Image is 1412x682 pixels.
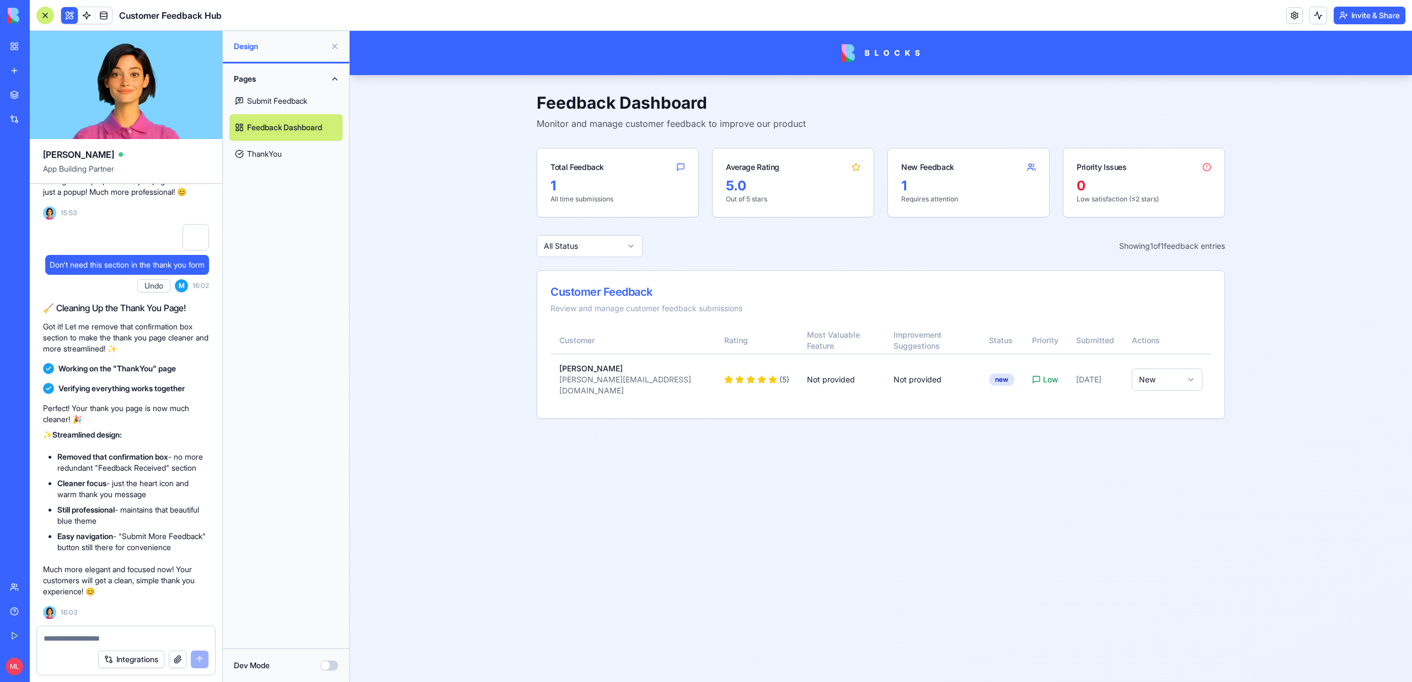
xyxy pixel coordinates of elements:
[201,253,862,269] div: Customer Feedback
[43,429,209,440] p: ✨
[718,296,773,323] th: Submitted
[61,608,77,617] span: 16:03
[201,131,254,142] div: Total Feedback
[187,86,875,99] p: Monitor and manage customer feedback to improve our product
[192,281,209,290] span: 16:02
[43,148,114,161] span: [PERSON_NAME]
[57,451,209,473] li: - no more redundant "Feedback Received" section
[1334,7,1405,24] button: Invite & Share
[61,209,77,217] span: 15:53
[57,531,113,541] strong: Easy navigation
[229,141,343,167] a: ThankYou
[544,343,622,354] div: Not provided
[366,296,448,323] th: Rating
[137,279,170,292] button: Undo
[234,660,270,671] label: Dev Mode
[43,403,209,425] p: Perfect! Your thank you page is now much cleaner! 🎉
[57,531,209,553] li: - "Submit More Feedback" button still there for convenience
[210,343,357,365] div: [PERSON_NAME][EMAIL_ADDRESS][DOMAIN_NAME]
[43,206,56,220] img: Ella_00000_wcx2te.png
[552,146,686,164] div: 1
[727,146,862,164] div: 0
[229,114,343,141] a: Feedback Dashboard
[201,164,335,173] p: All time submissions
[727,131,777,142] div: Priority Issues
[57,478,209,500] li: - just the heart icon and warm thank you message
[57,478,106,488] strong: Cleaner focus
[43,321,209,354] p: Got it! Let me remove that confirmation box section to make the thank you page cleaner and more s...
[43,606,56,619] img: Ella_00000_wcx2te.png
[718,323,773,374] td: [DATE]
[457,343,526,354] div: Not provided
[769,210,875,221] div: Showing 1 of 1 feedback entries
[43,564,209,597] p: Much more elegant and focused now! Your customers will get a clean, simple thank you experience! 😊
[52,430,122,439] strong: Streamlined design:
[187,62,875,82] h1: Feedback Dashboard
[535,296,630,323] th: Improvement Suggestions
[639,343,665,355] div: new
[98,651,164,668] button: Integrations
[552,131,605,142] div: New Feedback
[43,301,209,315] h2: 🧹 Cleaning Up the Thank You Page!
[201,146,335,164] div: 1
[50,259,205,270] span: Don't need this section in the thank you form
[727,164,862,173] p: Low satisfaction (≤2 stars)
[210,332,357,343] div: [PERSON_NAME]
[119,9,222,22] span: Customer Feedback Hub
[234,41,326,52] span: Design
[376,164,511,173] p: Out of 5 stars
[693,343,709,354] span: Low
[773,296,862,323] th: Actions
[58,383,185,394] span: Verifying everything works together
[58,363,176,374] span: Working on the "ThankYou" page
[430,343,440,354] span: ( 5 )
[43,163,209,183] span: App Building Partner
[229,70,343,88] button: Pages
[376,131,430,142] div: Average Rating
[673,296,718,323] th: Priority
[630,296,673,323] th: Status
[57,505,115,514] strong: Still professional
[175,279,188,292] span: M
[552,164,686,173] p: Requires attention
[201,296,366,323] th: Customer
[57,452,168,461] strong: Removed that confirmation box
[229,88,343,114] a: Submit Feedback
[448,296,535,323] th: Most Valuable Feature
[8,8,76,23] img: logo
[492,13,570,31] img: Blocks Logo
[201,272,862,283] div: Review and manage customer feedback submissions
[6,658,23,675] span: ML
[376,146,511,164] div: 5.0
[57,504,209,526] li: - maintains that beautiful blue theme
